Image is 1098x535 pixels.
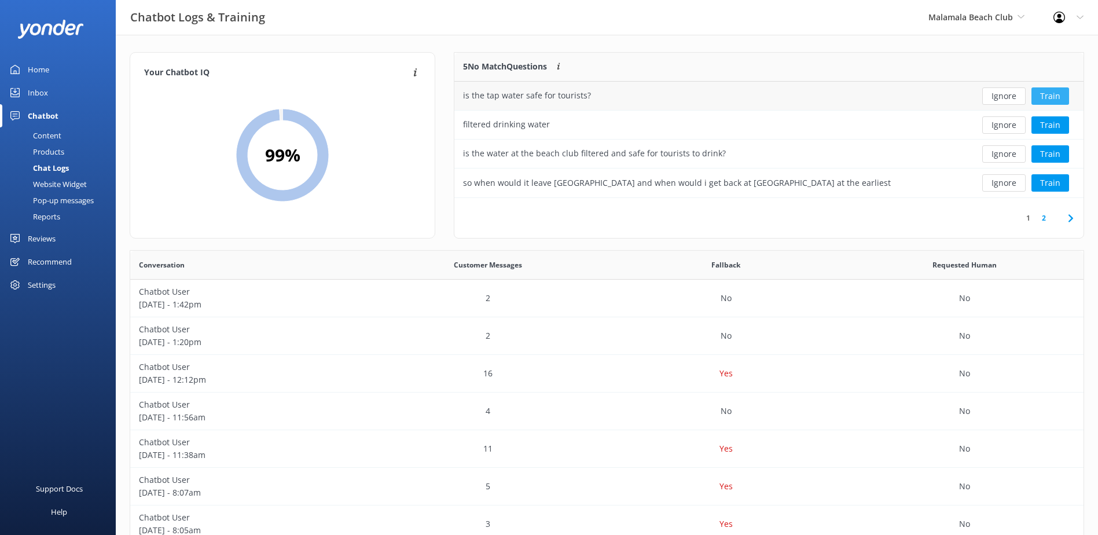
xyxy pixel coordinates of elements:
[959,367,970,380] p: No
[139,474,360,486] p: Chatbot User
[1020,212,1036,223] a: 1
[139,436,360,449] p: Chatbot User
[7,144,64,160] div: Products
[721,329,732,342] p: No
[7,208,60,225] div: Reports
[463,177,891,189] div: so when would it leave [GEOGRAPHIC_DATA] and when would i get back at [GEOGRAPHIC_DATA] at the ea...
[7,176,116,192] a: Website Widget
[463,89,591,102] div: is the tap water safe for tourists?
[7,144,116,160] a: Products
[982,145,1026,163] button: Ignore
[463,118,550,131] div: filtered drinking water
[28,250,72,273] div: Recommend
[486,292,490,305] p: 2
[139,259,185,270] span: Conversation
[1031,174,1069,192] button: Train
[454,111,1084,140] div: row
[28,81,48,104] div: Inbox
[719,367,733,380] p: Yes
[130,8,265,27] h3: Chatbot Logs & Training
[959,442,970,455] p: No
[36,477,83,500] div: Support Docs
[139,511,360,524] p: Chatbot User
[17,20,84,39] img: yonder-white-logo.png
[959,480,970,493] p: No
[486,480,490,493] p: 5
[51,500,67,523] div: Help
[144,67,410,79] h4: Your Chatbot IQ
[483,367,493,380] p: 16
[130,430,1084,468] div: row
[28,227,56,250] div: Reviews
[139,486,360,499] p: [DATE] - 8:07am
[959,329,970,342] p: No
[959,518,970,530] p: No
[265,141,300,169] h2: 99 %
[7,192,94,208] div: Pop-up messages
[139,285,360,298] p: Chatbot User
[28,104,58,127] div: Chatbot
[719,442,733,455] p: Yes
[982,174,1026,192] button: Ignore
[454,259,522,270] span: Customer Messages
[486,329,490,342] p: 2
[463,60,547,73] p: 5 No Match Questions
[454,168,1084,197] div: row
[139,449,360,461] p: [DATE] - 11:38am
[454,82,1084,197] div: grid
[139,373,360,386] p: [DATE] - 12:12pm
[1031,87,1069,105] button: Train
[7,208,116,225] a: Reports
[28,273,56,296] div: Settings
[959,292,970,305] p: No
[7,127,116,144] a: Content
[1036,212,1052,223] a: 2
[932,259,997,270] span: Requested Human
[7,160,116,176] a: Chat Logs
[130,317,1084,355] div: row
[7,192,116,208] a: Pop-up messages
[982,87,1026,105] button: Ignore
[959,405,970,417] p: No
[7,160,69,176] div: Chat Logs
[139,298,360,311] p: [DATE] - 1:42pm
[7,176,87,192] div: Website Widget
[1031,116,1069,134] button: Train
[719,518,733,530] p: Yes
[721,405,732,417] p: No
[486,405,490,417] p: 4
[130,280,1084,317] div: row
[721,292,732,305] p: No
[139,411,360,424] p: [DATE] - 11:56am
[139,323,360,336] p: Chatbot User
[130,393,1084,430] div: row
[928,12,1013,23] span: Malamala Beach Club
[139,361,360,373] p: Chatbot User
[130,355,1084,393] div: row
[139,336,360,349] p: [DATE] - 1:20pm
[463,147,726,160] div: is the water at the beach club filtered and safe for tourists to drink?
[454,140,1084,168] div: row
[7,127,61,144] div: Content
[719,480,733,493] p: Yes
[711,259,740,270] span: Fallback
[483,442,493,455] p: 11
[139,398,360,411] p: Chatbot User
[1031,145,1069,163] button: Train
[28,58,49,81] div: Home
[130,468,1084,505] div: row
[454,82,1084,111] div: row
[486,518,490,530] p: 3
[982,116,1026,134] button: Ignore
